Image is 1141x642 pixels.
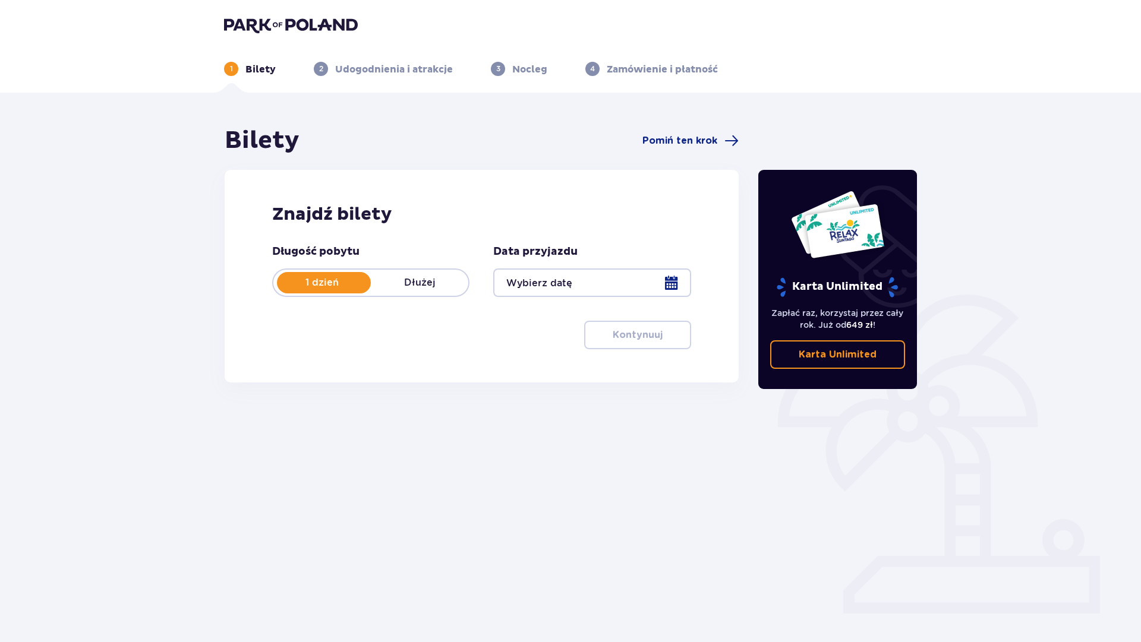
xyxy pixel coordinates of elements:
div: 1Bilety [224,62,276,76]
div: 2Udogodnienia i atrakcje [314,62,453,76]
p: 2 [319,64,323,74]
p: Bilety [245,63,276,76]
p: Kontynuuj [613,328,663,341]
p: Długość pobytu [272,245,360,259]
p: Data przyjazdu [493,245,578,259]
p: Zamówienie i płatność [607,63,718,76]
p: 4 [590,64,595,74]
p: Karta Unlimited [799,348,877,361]
p: Zapłać raz, korzystaj przez cały rok. Już od ! [770,307,906,331]
div: 4Zamówienie i płatność [585,62,718,76]
p: 3 [496,64,500,74]
p: 1 [230,64,233,74]
p: 1 dzień [273,276,371,289]
h1: Bilety [225,126,300,156]
span: 649 zł [846,320,873,330]
p: Nocleg [512,63,547,76]
a: Pomiń ten krok [642,134,739,148]
p: Dłużej [371,276,468,289]
a: Karta Unlimited [770,340,906,369]
p: Karta Unlimited [776,277,899,298]
h2: Znajdź bilety [272,203,691,226]
img: Dwie karty całoroczne do Suntago z napisem 'UNLIMITED RELAX', na białym tle z tropikalnymi liśćmi... [790,190,885,259]
img: Park of Poland logo [224,17,358,33]
div: 3Nocleg [491,62,547,76]
span: Pomiń ten krok [642,134,717,147]
button: Kontynuuj [584,321,691,349]
p: Udogodnienia i atrakcje [335,63,453,76]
